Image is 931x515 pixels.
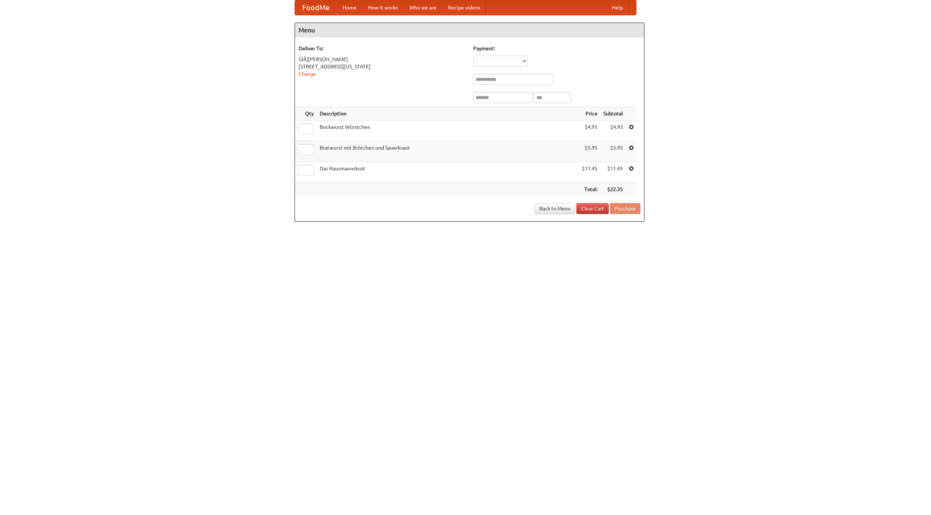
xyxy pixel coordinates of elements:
[600,120,626,141] td: $4.95
[317,141,579,162] td: Bratwurst mit Brötchen und Sauerkraut
[600,183,626,196] th: $22.35
[362,0,404,15] a: How it works
[535,203,575,214] a: Back to Menu
[295,0,337,15] a: FoodMe
[579,183,600,196] th: Total:
[299,56,466,63] div: GlÃ¦[PERSON_NAME]
[579,120,600,141] td: $4.95
[404,0,442,15] a: Who we are
[295,23,644,37] h4: Menu
[442,0,486,15] a: Recipe videos
[337,0,362,15] a: Home
[299,45,466,52] h5: Deliver To:
[576,203,609,214] a: Clear Cart
[579,107,600,120] th: Price
[600,162,626,183] td: $11.45
[600,107,626,120] th: Subtotal
[299,63,466,70] div: [STREET_ADDRESS][US_STATE]
[317,107,579,120] th: Description
[610,203,640,214] button: Purchase
[600,141,626,162] td: $5.95
[299,71,316,77] a: Change
[295,107,317,120] th: Qty
[473,45,640,52] h5: Payment:
[579,162,600,183] td: $11.45
[606,0,629,15] a: Help
[317,162,579,183] td: Das Hausmannskost
[317,120,579,141] td: Bockwurst Würstchen
[579,141,600,162] td: $5.95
